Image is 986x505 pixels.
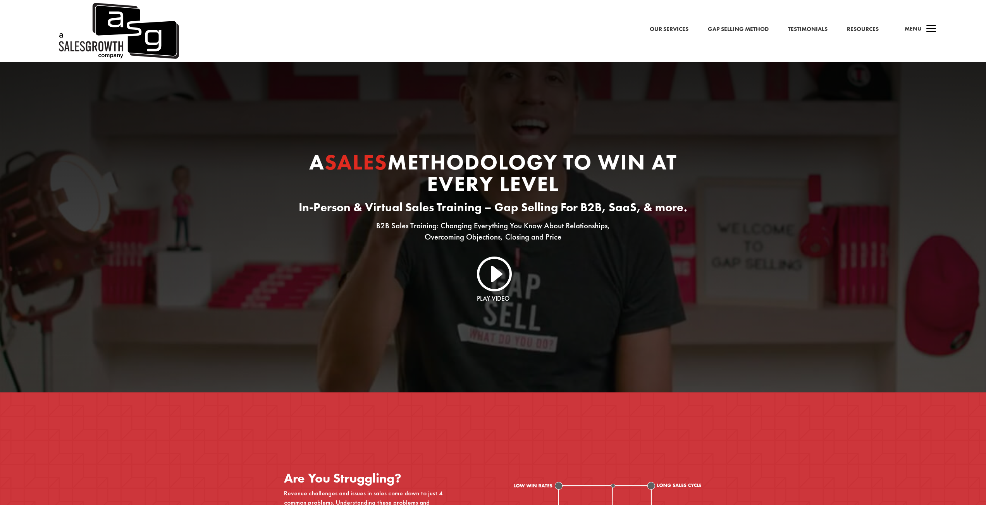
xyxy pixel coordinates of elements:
a: Resources [847,24,879,34]
a: Our Services [650,24,688,34]
span: a [924,22,939,37]
span: Sales [325,148,387,176]
a: Gap Selling Method [708,24,769,34]
h2: Are You Struggling? [284,472,444,489]
h3: In-Person & Virtual Sales Training – Gap Selling For B2B, SaaS, & more. [284,199,702,221]
span: Menu [905,25,922,33]
a: Testimonials [788,24,828,34]
h1: A Methodology to Win At Every Level [284,151,702,199]
p: B2B Sales Training: Changing Everything You Know About Relationships, Overcoming Objections, Clos... [284,220,702,243]
a: I [475,254,512,291]
a: Play Video [477,294,509,303]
